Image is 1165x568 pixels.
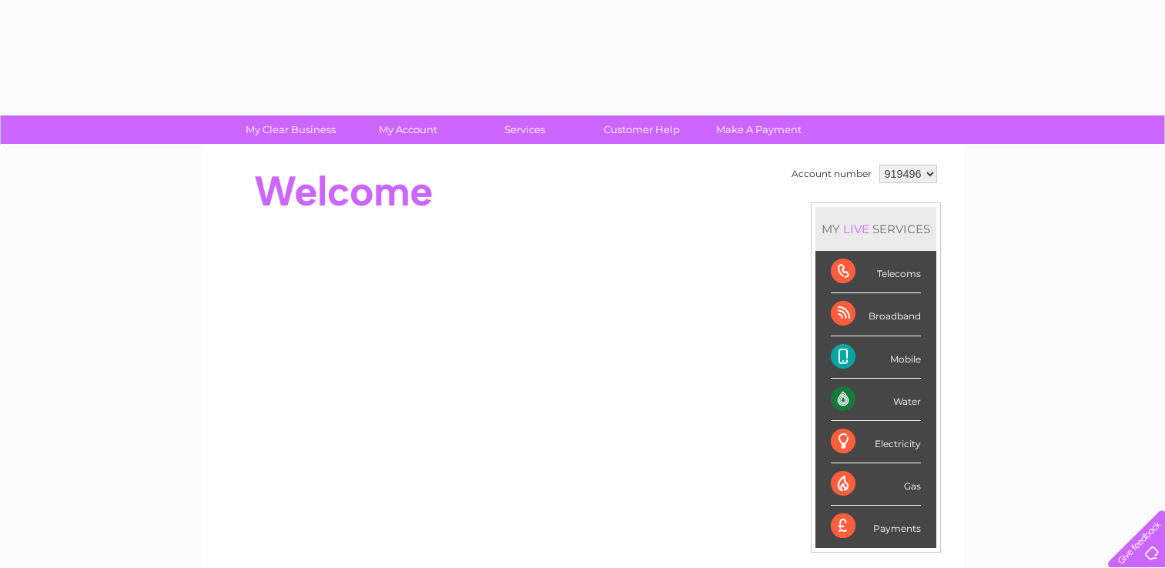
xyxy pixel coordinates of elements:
[461,115,588,144] a: Services
[831,379,921,421] div: Water
[831,421,921,463] div: Electricity
[695,115,822,144] a: Make A Payment
[344,115,471,144] a: My Account
[831,251,921,293] div: Telecoms
[831,463,921,506] div: Gas
[227,115,354,144] a: My Clear Business
[788,161,875,187] td: Account number
[831,293,921,336] div: Broadband
[840,222,872,236] div: LIVE
[831,506,921,547] div: Payments
[815,207,936,251] div: MY SERVICES
[578,115,705,144] a: Customer Help
[831,336,921,379] div: Mobile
